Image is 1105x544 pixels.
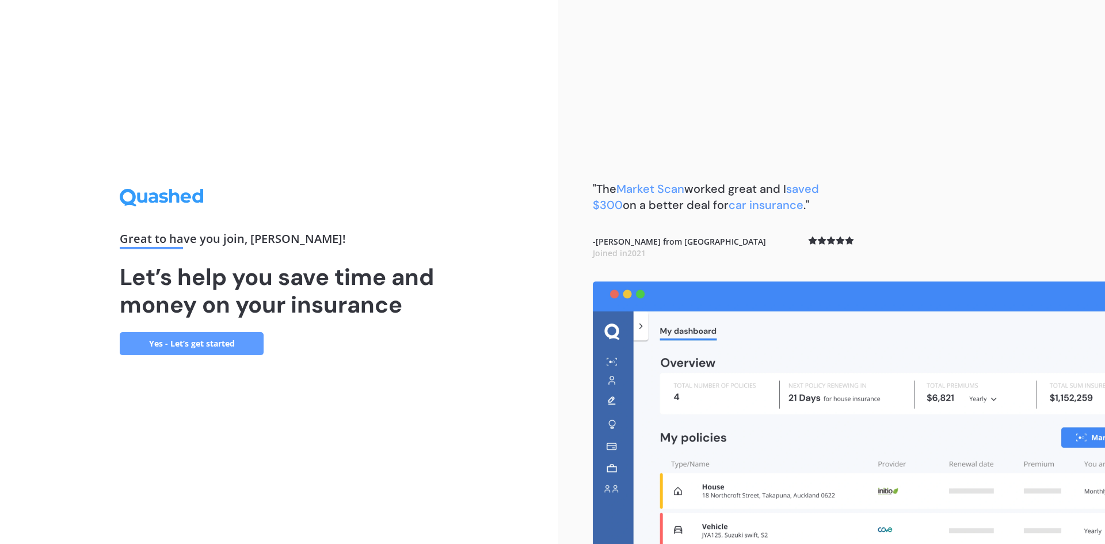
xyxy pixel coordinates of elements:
[593,181,819,212] b: "The worked great and I on a better deal for ."
[593,281,1105,544] img: dashboard.webp
[616,181,684,196] span: Market Scan
[120,332,264,355] a: Yes - Let’s get started
[120,233,439,249] div: Great to have you join , [PERSON_NAME] !
[593,248,646,258] span: Joined in 2021
[729,197,803,212] span: car insurance
[120,263,439,318] h1: Let’s help you save time and money on your insurance
[593,181,819,212] span: saved $300
[593,236,766,258] b: - [PERSON_NAME] from [GEOGRAPHIC_DATA]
